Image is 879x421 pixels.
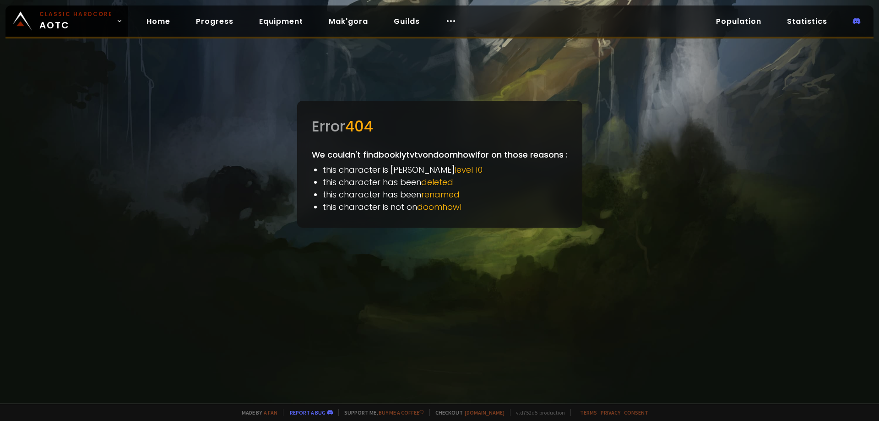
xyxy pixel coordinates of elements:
a: Report a bug [290,409,326,416]
a: Privacy [601,409,620,416]
a: Statistics [780,12,835,31]
li: this character is [PERSON_NAME] [323,164,568,176]
a: Progress [189,12,241,31]
a: Mak'gora [321,12,375,31]
li: this character has been [323,188,568,201]
a: Equipment [252,12,310,31]
span: renamed [421,189,460,200]
div: Error [312,115,568,137]
span: doomhowl [417,201,461,213]
li: this character is not on [323,201,568,213]
span: level 10 [455,164,483,175]
a: Consent [624,409,648,416]
span: Support me, [338,409,424,416]
a: Population [709,12,769,31]
a: a fan [264,409,277,416]
a: Classic HardcoreAOTC [5,5,128,37]
a: Buy me a coffee [379,409,424,416]
small: Classic Hardcore [39,10,113,18]
span: deleted [421,176,453,188]
a: Terms [580,409,597,416]
div: We couldn't find booklytvtv on doomhowl for on those reasons : [297,101,582,228]
span: AOTC [39,10,113,32]
span: Made by [236,409,277,416]
a: Guilds [386,12,427,31]
a: [DOMAIN_NAME] [465,409,505,416]
a: Home [139,12,178,31]
li: this character has been [323,176,568,188]
span: 404 [345,116,373,137]
span: v. d752d5 - production [510,409,565,416]
span: Checkout [429,409,505,416]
